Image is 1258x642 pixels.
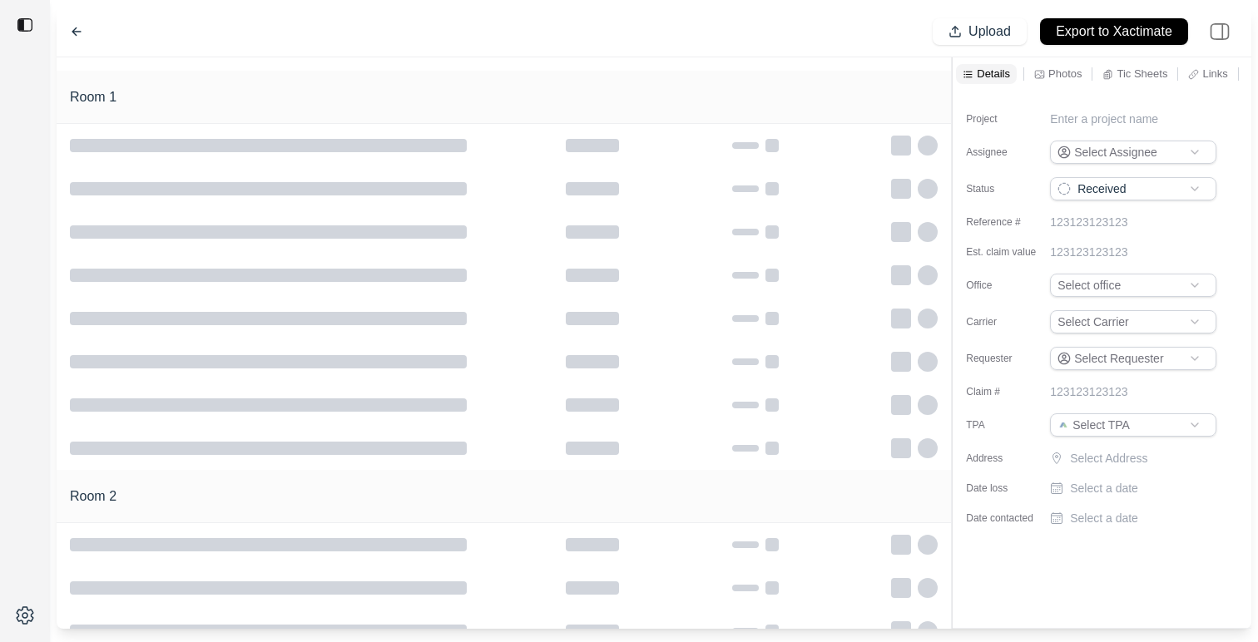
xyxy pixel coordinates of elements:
p: Select a date [1070,510,1138,526]
label: Date loss [966,481,1049,495]
label: Carrier [966,315,1049,328]
img: toggle sidebar [17,17,33,33]
p: Links [1202,67,1227,81]
label: Requester [966,352,1049,365]
p: 123123123123 [1050,383,1127,400]
h1: Room 2 [70,486,116,506]
p: Details [977,67,1010,81]
label: Address [966,452,1049,465]
p: 123123123123 [1050,214,1127,230]
label: TPA [966,418,1049,432]
label: Project [966,112,1049,126]
button: Export to Xactimate [1040,18,1188,45]
label: Reference # [966,215,1049,229]
p: Select Address [1070,450,1220,467]
h1: Room 1 [70,87,116,107]
label: Status [966,182,1049,195]
label: Est. claim value [966,245,1049,259]
label: Date contacted [966,511,1049,525]
label: Claim # [966,385,1049,398]
button: Upload [933,18,1027,45]
p: 123123123123 [1050,244,1127,260]
p: Export to Xactimate [1056,22,1172,42]
img: right-panel.svg [1201,13,1238,50]
p: Upload [968,22,1011,42]
p: Enter a project name [1050,111,1158,127]
label: Office [966,279,1049,292]
p: Select a date [1070,480,1138,496]
p: Photos [1048,67,1082,81]
p: Tic Sheets [1117,67,1167,81]
label: Assignee [966,146,1049,159]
